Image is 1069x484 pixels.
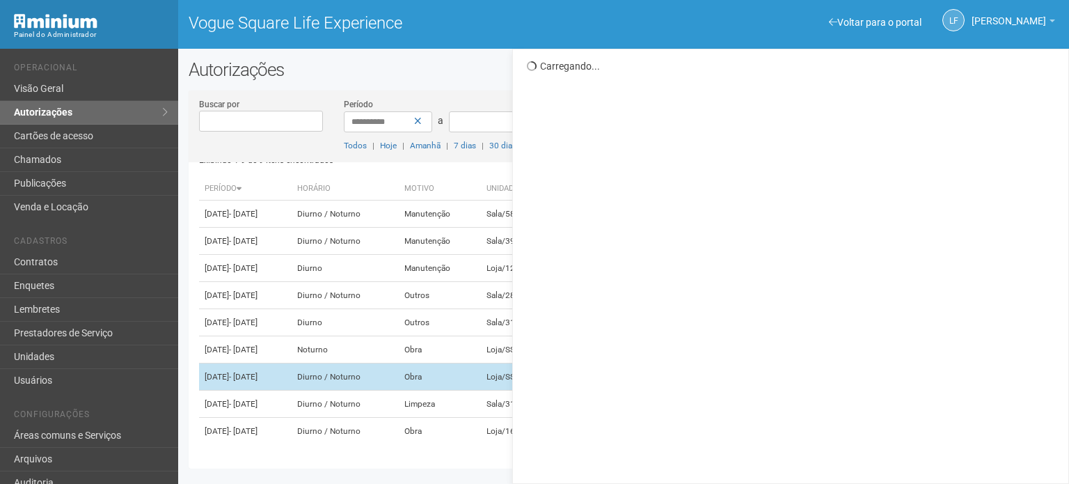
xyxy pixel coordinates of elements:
[481,201,559,228] td: Sala/588
[481,336,559,364] td: Loja/SS116
[481,282,559,309] td: Sala/283
[292,336,399,364] td: Noturno
[189,59,1059,80] h2: Autorizações
[446,141,448,150] span: |
[292,418,399,445] td: Diurno / Noturno
[399,228,481,255] td: Manutenção
[972,17,1055,29] a: [PERSON_NAME]
[972,2,1046,26] span: Letícia Florim
[829,17,921,28] a: Voltar para o portal
[229,236,258,246] span: - [DATE]
[14,409,168,424] li: Configurações
[292,391,399,418] td: Diurno / Noturno
[399,201,481,228] td: Manutenção
[229,209,258,219] span: - [DATE]
[14,63,168,77] li: Operacional
[229,290,258,300] span: - [DATE]
[399,282,481,309] td: Outros
[481,309,559,336] td: Sala/311
[199,364,292,391] td: [DATE]
[399,391,481,418] td: Limpeza
[292,282,399,309] td: Diurno / Noturno
[438,115,443,126] span: a
[344,141,367,150] a: Todos
[481,418,559,445] td: Loja/160
[399,255,481,282] td: Manutenção
[199,255,292,282] td: [DATE]
[380,141,397,150] a: Hoje
[229,318,258,327] span: - [DATE]
[14,14,97,29] img: Minium
[292,178,399,201] th: Horário
[399,336,481,364] td: Obra
[399,178,481,201] th: Motivo
[482,141,484,150] span: |
[292,201,399,228] td: Diurno / Noturno
[199,418,292,445] td: [DATE]
[199,391,292,418] td: [DATE]
[481,391,559,418] td: Sala/313
[410,141,441,150] a: Amanhã
[399,418,481,445] td: Obra
[292,255,399,282] td: Diurno
[489,141,516,150] a: 30 dias
[481,364,559,391] td: Loja/SS116
[199,336,292,364] td: [DATE]
[199,228,292,255] td: [DATE]
[399,309,481,336] td: Outros
[199,178,292,201] th: Período
[199,282,292,309] td: [DATE]
[14,29,168,41] div: Painel do Administrador
[229,263,258,273] span: - [DATE]
[481,255,559,282] td: Loja/125
[942,9,965,31] a: LF
[527,60,1058,72] div: Carregando...
[199,201,292,228] td: [DATE]
[292,309,399,336] td: Diurno
[399,364,481,391] td: Obra
[402,141,404,150] span: |
[454,141,476,150] a: 7 dias
[229,372,258,382] span: - [DATE]
[229,426,258,436] span: - [DATE]
[199,98,239,111] label: Buscar por
[481,178,559,201] th: Unidade
[189,14,613,32] h1: Vogue Square Life Experience
[481,228,559,255] td: Sala/390
[14,236,168,251] li: Cadastros
[292,228,399,255] td: Diurno / Noturno
[229,345,258,354] span: - [DATE]
[344,98,373,111] label: Período
[372,141,374,150] span: |
[199,309,292,336] td: [DATE]
[292,364,399,391] td: Diurno / Noturno
[229,399,258,409] span: - [DATE]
